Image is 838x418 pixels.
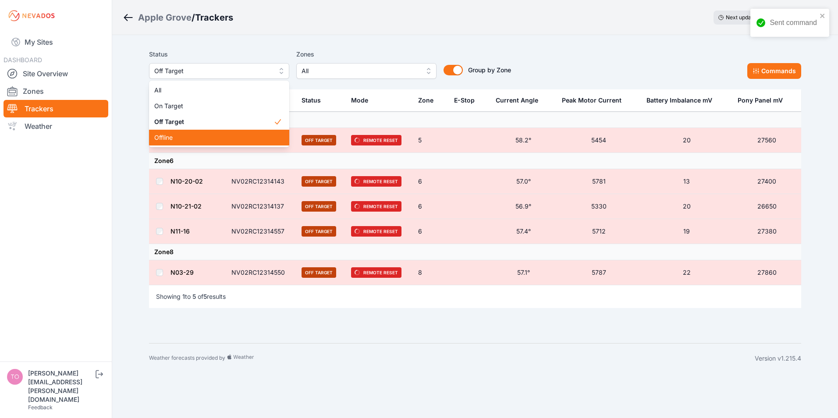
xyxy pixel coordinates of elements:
button: close [820,12,826,19]
span: Off Target [154,117,273,126]
span: On Target [154,102,273,110]
div: Sent command [770,18,817,28]
div: Off Target [149,81,289,147]
span: Off Target [154,66,272,76]
span: All [154,86,273,95]
span: Offline [154,133,273,142]
button: Off Target [149,63,289,79]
